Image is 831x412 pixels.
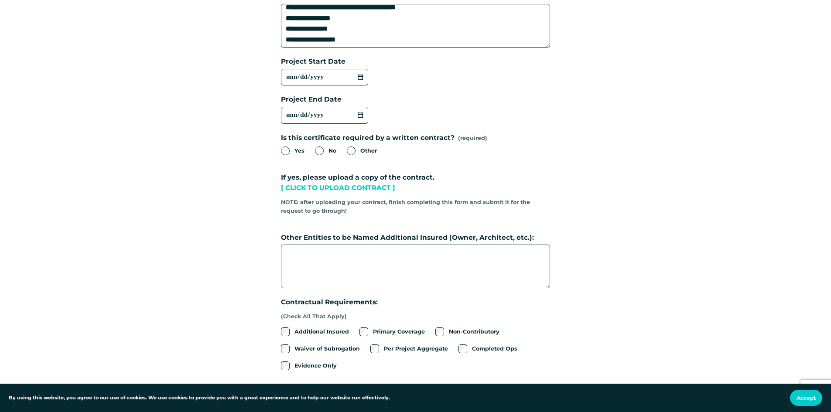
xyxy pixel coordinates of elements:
[281,310,378,324] p: (Check All That Apply)
[281,184,395,192] a: [ CLICK TO UPLOAD CONTRACT ]
[359,327,368,336] input: Primary Coverage
[790,390,822,406] button: Accept
[9,394,390,402] p: By using this website, you agree to our use of cookies. We use cookies to provide you with a grea...
[281,172,550,195] div: If yes, please upload a copy of the contract.
[458,134,487,143] span: (required)
[281,133,455,143] span: Is this certificate required by a written contract?
[281,195,550,218] div: NOTE: after uploading your contract, finish completing this form and submit it for the request to...
[370,344,379,353] input: Per Project Aggregate
[281,344,290,353] input: Waiver of Subrogation
[458,344,467,353] input: Completed Ops
[281,56,345,67] span: Project Start Date
[281,327,290,336] input: Additional Insured
[281,361,290,370] input: Evidence Only
[294,344,360,353] span: Waiver of Subrogation
[281,94,342,105] span: Project End Date
[384,344,448,353] span: Per Project Aggregate
[281,297,378,308] span: Contractual Requirements:
[373,327,425,336] span: Primary Coverage
[294,327,349,336] span: Additional Insured
[797,395,816,401] span: Accept
[294,361,337,370] span: Evidence Only
[449,327,499,336] span: Non-Contributory
[435,327,444,336] input: Non-Contributory
[281,232,534,243] span: Other Entities to be Named Additional Insured (Owner, Architect, etc.):
[472,344,517,353] span: Completed Ops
